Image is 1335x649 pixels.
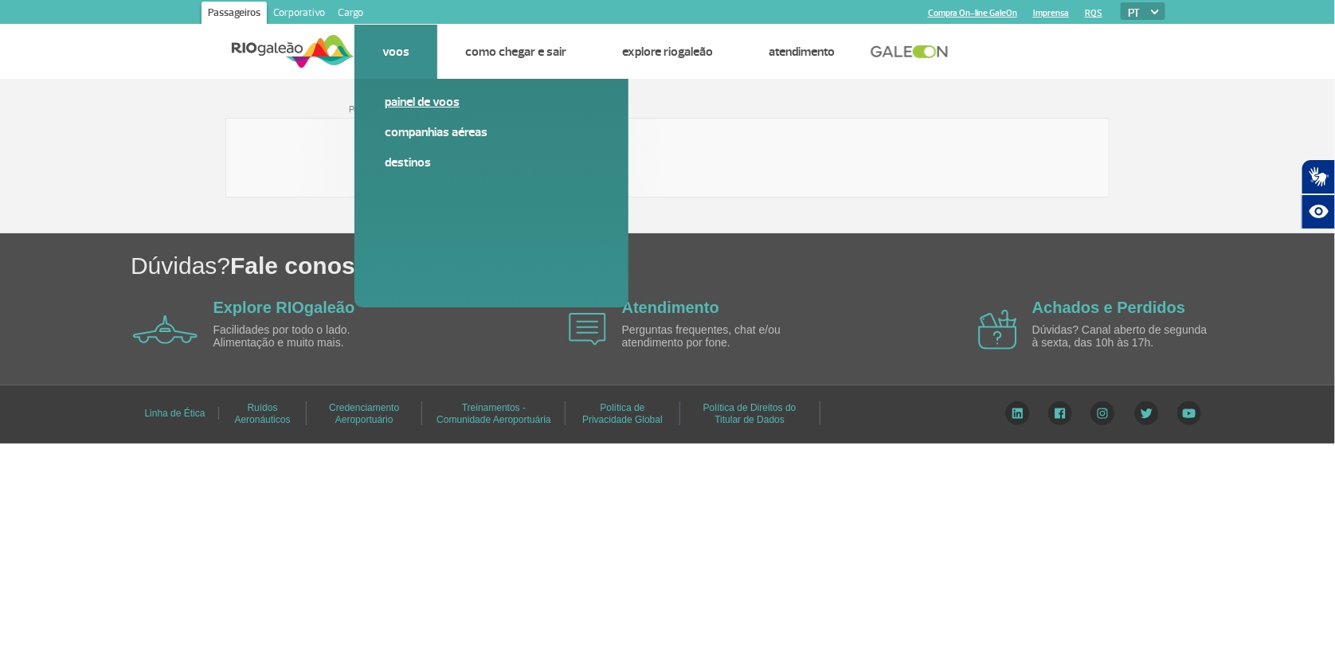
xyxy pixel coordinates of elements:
a: Atendimento [769,44,835,60]
a: Painel de voos [385,93,598,111]
span: Fale conosco [230,252,383,279]
p: Facilidades por todo o lado. Alimentação e muito mais. [213,324,397,349]
img: airplane icon [133,315,198,344]
img: airplane icon [569,313,606,346]
a: Voos [382,44,409,60]
a: Imprensa [1033,8,1069,18]
a: Página inicial [349,104,397,115]
a: Destinos [385,154,598,171]
div: Plugin de acessibilidade da Hand Talk. [1302,159,1335,229]
a: Passageiros [202,2,267,27]
img: Twitter [1134,401,1159,425]
img: LinkedIn [1005,401,1030,425]
a: Cargo [331,2,370,27]
p: Perguntas frequentes, chat e/ou atendimento por fone. [622,324,805,349]
p: Dúvidas? Canal aberto de segunda à sexta, das 10h às 17h. [1032,324,1216,349]
a: Compra On-line GaleOn [928,8,1017,18]
button: Abrir tradutor de língua de sinais. [1302,159,1335,194]
a: Companhias Aéreas [385,123,598,141]
a: Política de Privacidade Global [582,397,663,431]
img: airplane icon [978,310,1017,350]
h1: Dúvidas? [131,249,1335,282]
a: Como chegar e sair [465,44,566,60]
a: Explore RIOgaleão [622,44,713,60]
a: Credenciamento Aeroportuário [329,397,399,431]
img: YouTube [1177,401,1201,425]
a: Política de Direitos do Titular de Dados [703,397,797,431]
a: Treinamentos - Comunidade Aeroportuária [437,397,550,431]
img: Facebook [1048,401,1072,425]
a: Linha de Ética [144,402,205,424]
a: Atendimento [622,299,719,316]
button: Abrir recursos assistivos. [1302,194,1335,229]
a: Ruídos Aeronáuticos [234,397,290,431]
a: RQS [1085,8,1102,18]
a: Achados e Perdidos [1032,299,1185,316]
a: Explore RIOgaleão [213,299,355,316]
a: Corporativo [267,2,331,27]
img: Instagram [1090,401,1115,425]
